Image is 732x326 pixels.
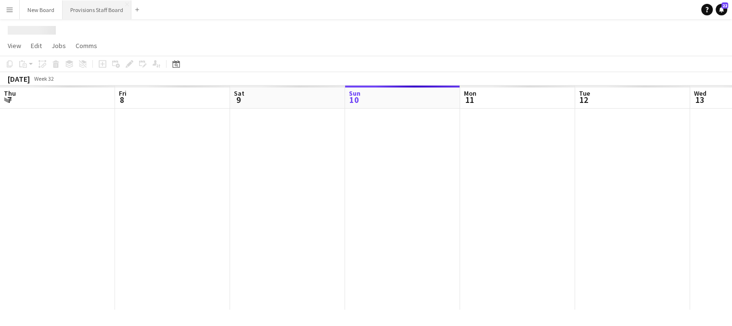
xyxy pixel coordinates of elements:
span: 11 [462,94,476,105]
a: 22 [716,4,727,15]
button: New Board [20,0,63,19]
a: Jobs [48,39,70,52]
span: Tue [579,89,590,98]
span: Comms [76,41,97,50]
a: Edit [27,39,46,52]
a: Comms [72,39,101,52]
span: Wed [694,89,706,98]
button: Provisions Staff Board [63,0,131,19]
a: View [4,39,25,52]
div: [DATE] [8,74,30,84]
span: 10 [347,94,360,105]
span: 13 [693,94,706,105]
span: 22 [721,2,728,9]
span: 8 [117,94,127,105]
span: Thu [4,89,16,98]
span: View [8,41,21,50]
span: Mon [464,89,476,98]
span: 12 [578,94,590,105]
span: Week 32 [32,75,56,82]
span: Edit [31,41,42,50]
span: 7 [2,94,16,105]
span: Sat [234,89,244,98]
span: Sun [349,89,360,98]
span: Fri [119,89,127,98]
span: 9 [232,94,244,105]
span: Jobs [51,41,66,50]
